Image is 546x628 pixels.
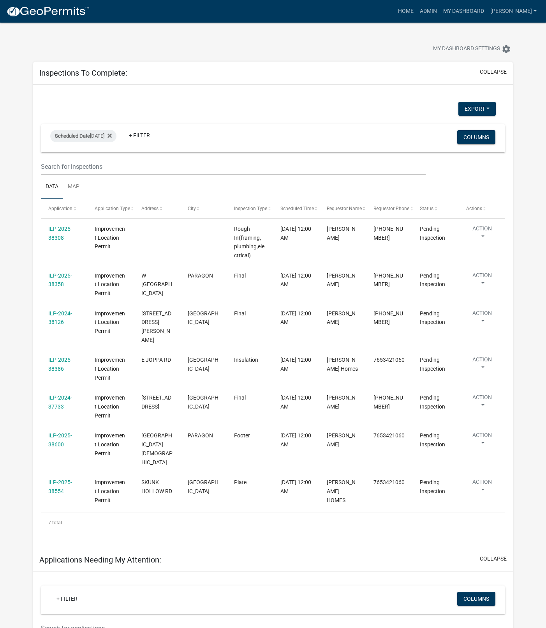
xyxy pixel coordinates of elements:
[440,4,487,19] a: My Dashboard
[180,199,227,218] datatable-header-cell: City
[319,199,366,218] datatable-header-cell: Requestor Name
[39,555,161,564] h5: Applications Needing My Attention:
[480,555,507,563] button: collapse
[420,394,445,410] span: Pending Inspection
[234,479,247,485] span: Plate
[420,479,445,494] span: Pending Inspection
[366,199,412,218] datatable-header-cell: Requestor Phone
[327,479,356,503] span: MCNEIL HOMES
[280,206,314,211] span: Scheduled Time
[327,357,358,372] span: Taylor Homes
[234,272,246,279] span: Final
[48,206,72,211] span: Application
[327,310,356,325] span: George Walls
[95,272,125,297] span: Improvement Location Permit
[188,357,218,372] span: MOORESVILLE
[280,394,311,410] span: 09/22/2025, 12:00 AM
[373,310,403,325] span: 765-342-1060
[188,432,213,439] span: PARAGON
[433,44,500,54] span: My Dashboard Settings
[41,199,87,218] datatable-header-cell: Application
[234,394,246,401] span: Final
[373,357,405,363] span: 7653421060
[280,432,311,448] span: 09/22/2025, 12:00 AM
[420,432,445,448] span: Pending Inspection
[48,272,72,288] a: ILP-2025-38358
[95,206,130,211] span: Application Type
[280,357,311,372] span: 09/22/2025, 12:00 AM
[188,310,218,325] span: MARTINSVILLE
[188,394,218,410] span: MOORESVILLE
[273,199,319,218] datatable-header-cell: Scheduled Time
[420,310,445,325] span: Pending Inspection
[227,199,273,218] datatable-header-cell: Inspection Type
[459,199,505,218] datatable-header-cell: Actions
[41,159,426,175] input: Search for inspections
[55,133,90,139] span: Scheduled Date
[134,199,180,218] datatable-header-cell: Address
[502,44,511,54] i: settings
[466,225,498,244] button: Action
[466,393,498,413] button: Action
[480,68,507,76] button: collapse
[487,4,540,19] a: [PERSON_NAME]
[41,175,63,200] a: Data
[420,357,445,372] span: Pending Inspection
[48,479,72,494] a: ILP-2025-38554
[48,310,72,325] a: ILP-2024-38126
[327,206,362,211] span: Requestor Name
[234,357,258,363] span: Insulation
[427,41,517,57] button: My Dashboard Settingssettings
[48,357,72,372] a: ILP-2025-38386
[188,206,196,211] span: City
[373,206,409,211] span: Requestor Phone
[95,479,125,503] span: Improvement Location Permit
[33,85,513,548] div: collapse
[41,513,505,532] div: 7 total
[373,432,405,439] span: 7653421060
[95,432,125,456] span: Improvement Location Permit
[141,394,171,410] span: 11174 N BETHEL RD
[234,432,250,439] span: Footer
[466,206,482,211] span: Actions
[87,199,134,218] datatable-header-cell: Application Type
[95,357,125,381] span: Improvement Location Permit
[466,309,498,329] button: Action
[420,272,445,288] span: Pending Inspection
[466,356,498,375] button: Action
[234,206,267,211] span: Inspection Type
[373,272,403,288] span: 765-342-1060
[141,432,173,465] span: N OLIVE CHURCH RD
[50,130,116,142] div: [DATE]
[280,310,311,325] span: 09/22/2025, 12:00 AM
[141,272,172,297] span: W BASELINE RD
[373,226,403,241] span: 812-343-1756
[188,272,213,279] span: PARAGON
[48,394,72,410] a: ILP-2024-37733
[327,432,356,448] span: jason baker
[395,4,417,19] a: Home
[373,394,403,410] span: 765-342-1060
[48,432,72,448] a: ILP-2025-38600
[141,479,172,494] span: SKUNK HOLLOW RD
[373,479,405,485] span: 7653421060
[327,394,356,410] span: Theresa Baker
[457,592,495,606] button: Columns
[95,310,125,334] span: Improvement Location Permit
[141,206,159,211] span: Address
[95,394,125,419] span: Improvement Location Permit
[95,226,125,250] span: Improvement Location Permit
[466,478,498,497] button: Action
[420,206,433,211] span: Status
[466,431,498,451] button: Action
[39,68,127,78] h5: Inspections To Complete:
[420,226,445,241] span: Pending Inspection
[458,102,496,116] button: Export
[412,199,459,218] datatable-header-cell: Status
[466,271,498,291] button: Action
[327,272,356,288] span: Thomas Bell
[280,226,311,241] span: 09/22/2025, 12:00 AM
[50,592,84,606] a: + Filter
[234,310,246,317] span: Final
[123,128,156,142] a: + Filter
